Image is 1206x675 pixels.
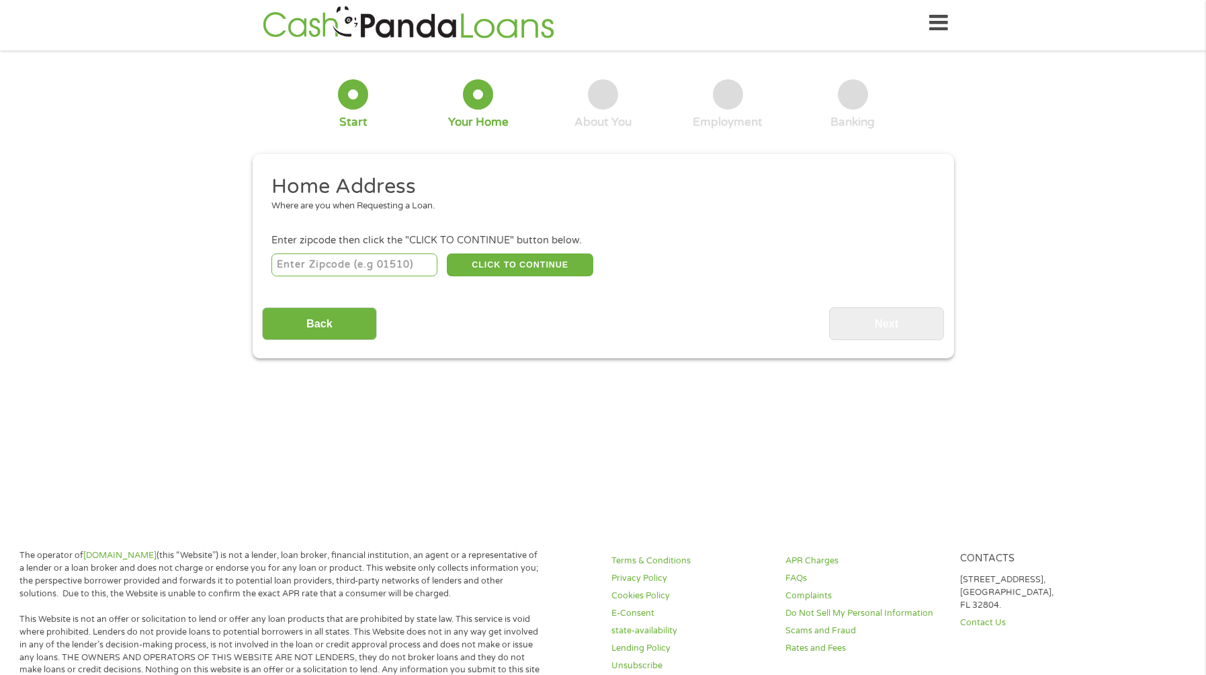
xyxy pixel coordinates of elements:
[339,115,368,130] div: Start
[611,555,769,567] a: Terms & Conditions
[611,572,769,585] a: Privacy Policy
[448,115,509,130] div: Your Home
[19,549,543,600] p: The operator of (this “Website”) is not a lender, loan broker, financial institution, an agent or...
[960,553,1118,565] h4: Contacts
[960,573,1118,612] p: [STREET_ADDRESS], [GEOGRAPHIC_DATA], FL 32804.
[829,307,944,340] input: Next
[271,173,924,200] h2: Home Address
[693,115,763,130] div: Employment
[271,233,934,248] div: Enter zipcode then click the "CLICK TO CONTINUE" button below.
[611,625,769,637] a: state-availability
[785,607,943,620] a: Do Not Sell My Personal Information
[785,590,943,602] a: Complaints
[271,200,924,213] div: Where are you when Requesting a Loan.
[785,625,943,637] a: Scams and Fraud
[785,572,943,585] a: FAQs
[611,607,769,620] a: E-Consent
[785,555,943,567] a: APR Charges
[83,550,157,561] a: [DOMAIN_NAME]
[611,660,769,672] a: Unsubscribe
[447,253,593,276] button: CLICK TO CONTINUE
[611,642,769,655] a: Lending Policy
[611,590,769,602] a: Cookies Policy
[574,115,632,130] div: About You
[830,115,875,130] div: Banking
[785,642,943,655] a: Rates and Fees
[259,4,558,42] img: GetLoanNow Logo
[960,617,1118,629] a: Contact Us
[271,253,437,276] input: Enter Zipcode (e.g 01510)
[262,307,377,340] input: Back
